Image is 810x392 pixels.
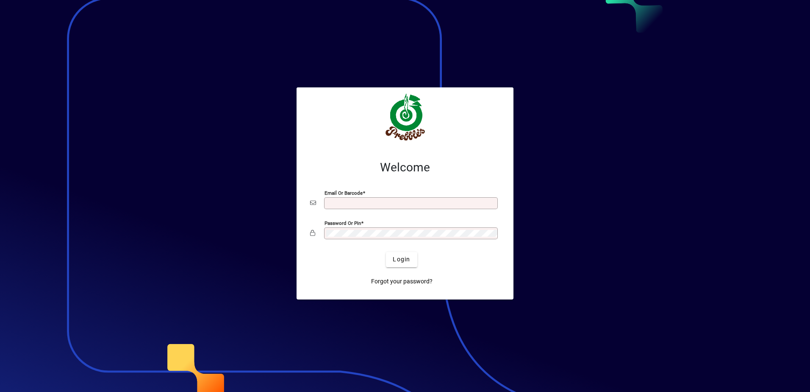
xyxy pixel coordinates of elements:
mat-label: Password or Pin [325,220,361,226]
button: Login [386,252,417,267]
span: Forgot your password? [371,277,433,286]
h2: Welcome [310,160,500,175]
a: Forgot your password? [368,274,436,289]
mat-label: Email or Barcode [325,190,363,196]
span: Login [393,255,410,264]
